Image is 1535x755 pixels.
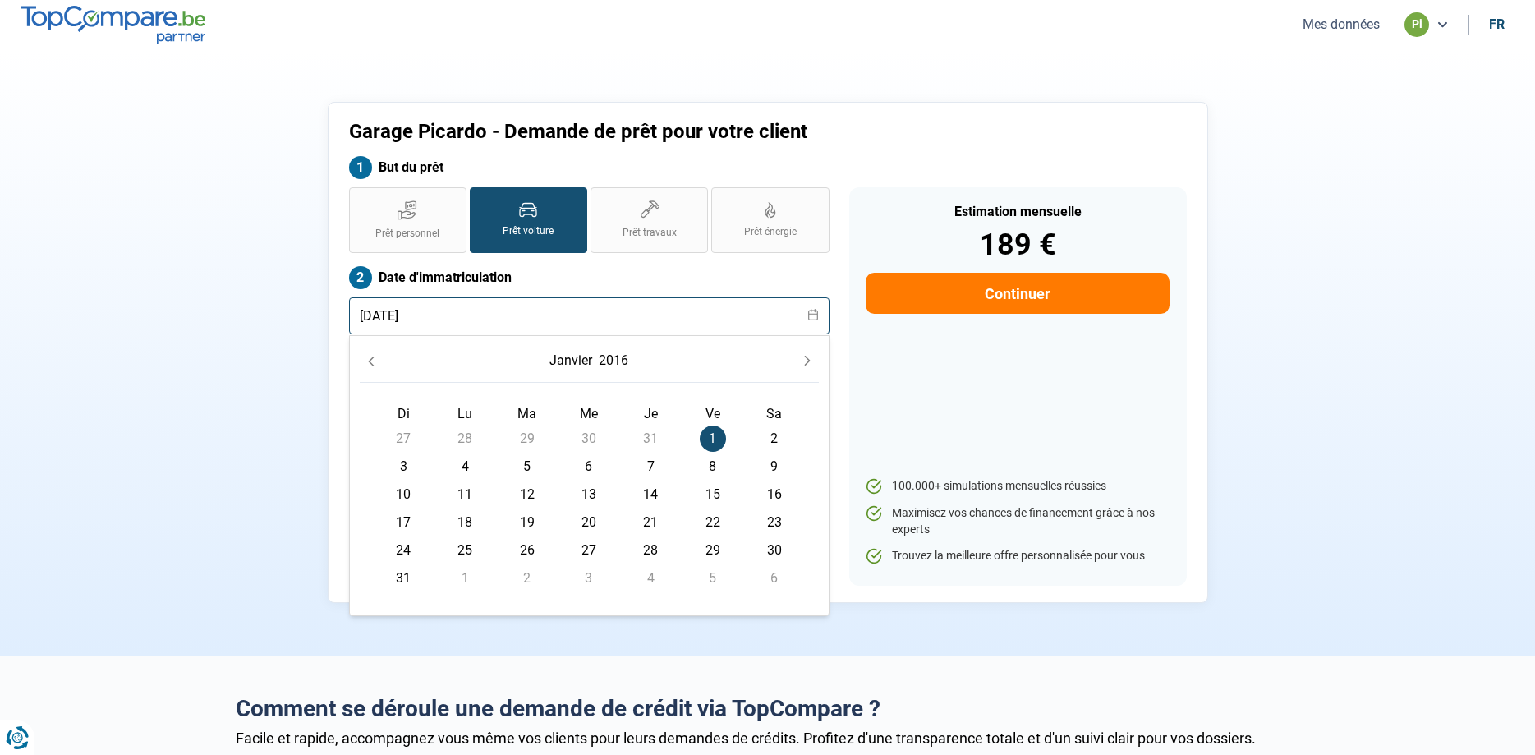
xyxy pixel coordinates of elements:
[452,537,478,564] span: 25
[21,6,205,43] img: TopCompare.be
[744,225,797,239] span: Prêt énergie
[514,453,540,480] span: 5
[637,537,664,564] span: 28
[637,426,664,452] span: 31
[576,426,602,452] span: 30
[1489,16,1505,32] div: fr
[866,505,1169,537] li: Maximisez vos chances de financement grâce à nos experts
[349,335,830,616] div: Choose Date
[390,453,416,480] span: 3
[576,537,602,564] span: 27
[623,226,677,240] span: Prêt travaux
[866,548,1169,564] li: Trouvez la meilleure offre personnalisée pour vous
[743,509,805,536] td: 23
[375,227,439,241] span: Prêt personnel
[682,564,743,592] td: 5
[700,481,726,508] span: 15
[452,426,478,452] span: 28
[644,406,658,421] span: Je
[558,509,619,536] td: 20
[558,425,619,453] td: 30
[434,509,496,536] td: 18
[398,406,410,421] span: Di
[390,426,416,452] span: 27
[620,536,682,564] td: 28
[620,453,682,481] td: 7
[576,453,602,480] span: 6
[349,156,830,179] label: But du prêt
[390,537,416,564] span: 24
[496,536,558,564] td: 26
[682,425,743,453] td: 1
[620,564,682,592] td: 4
[558,453,619,481] td: 6
[349,120,972,144] h1: Garage Picardo - Demande de prêt pour votre client
[373,425,434,453] td: 27
[682,536,743,564] td: 29
[576,509,602,536] span: 20
[434,453,496,481] td: 4
[390,509,416,536] span: 17
[580,406,598,421] span: Me
[349,266,830,289] label: Date d'immatriculation
[761,509,788,536] span: 23
[514,565,540,592] span: 2
[866,230,1169,260] div: 189 €
[558,536,619,564] td: 27
[700,426,726,452] span: 1
[349,297,830,334] input: jj/mm/aaaa
[796,349,819,372] button: Next Month
[496,481,558,509] td: 12
[434,481,496,509] td: 11
[761,537,788,564] span: 30
[434,536,496,564] td: 25
[866,478,1169,495] li: 100.000+ simulations mensuelles réussies
[373,536,434,564] td: 24
[761,481,788,508] span: 16
[637,453,664,480] span: 7
[705,406,720,421] span: Ve
[620,481,682,509] td: 14
[743,536,805,564] td: 30
[236,695,1300,723] h2: Comment se déroule une demande de crédit via TopCompare ?
[373,509,434,536] td: 17
[496,564,558,592] td: 2
[496,509,558,536] td: 19
[546,346,595,375] button: Choose Month
[360,349,383,372] button: Previous Month
[514,509,540,536] span: 19
[637,509,664,536] span: 21
[620,425,682,453] td: 31
[866,273,1169,314] button: Continuer
[700,537,726,564] span: 29
[452,509,478,536] span: 18
[766,406,782,421] span: Sa
[517,406,536,421] span: Ma
[700,453,726,480] span: 8
[558,481,619,509] td: 13
[373,564,434,592] td: 31
[452,453,478,480] span: 4
[576,565,602,592] span: 3
[682,481,743,509] td: 15
[558,564,619,592] td: 3
[637,565,664,592] span: 4
[373,453,434,481] td: 3
[743,564,805,592] td: 6
[700,565,726,592] span: 5
[452,481,478,508] span: 11
[236,730,1300,747] div: Facile et rapide, accompagnez vous même vos clients pour leurs demandes de crédits. Profitez d'un...
[434,425,496,453] td: 28
[761,426,788,452] span: 2
[866,205,1169,219] div: Estimation mensuelle
[700,509,726,536] span: 22
[503,224,554,238] span: Prêt voiture
[373,481,434,509] td: 10
[682,453,743,481] td: 8
[1404,12,1429,37] div: pi
[496,425,558,453] td: 29
[514,426,540,452] span: 29
[452,565,478,592] span: 1
[761,565,788,592] span: 6
[637,481,664,508] span: 14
